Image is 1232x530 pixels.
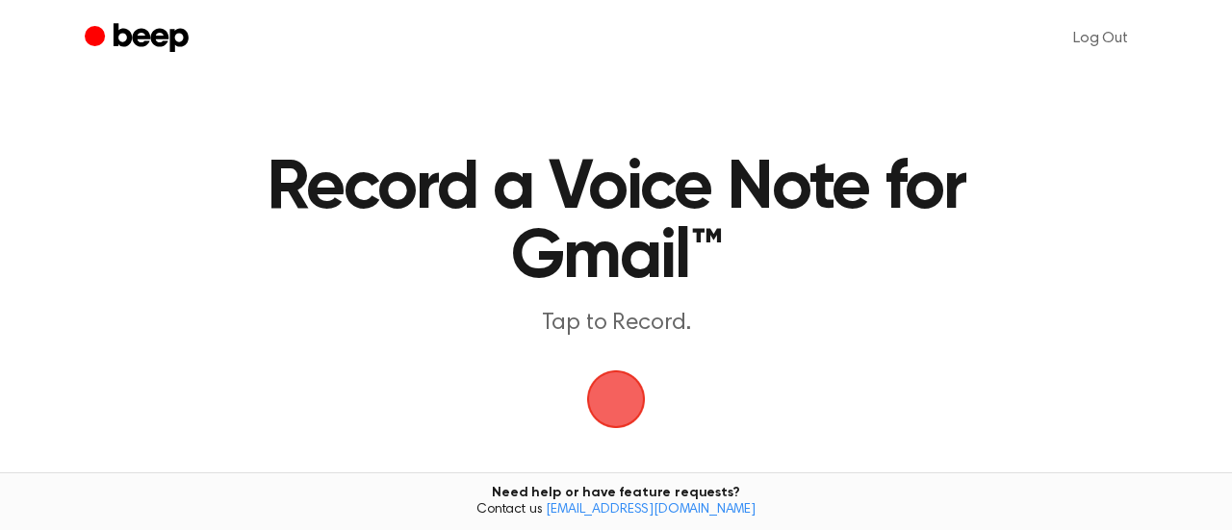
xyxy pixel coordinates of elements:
a: Log Out [1054,15,1147,62]
a: [EMAIL_ADDRESS][DOMAIN_NAME] [546,503,756,517]
img: Beep Logo [587,370,645,428]
h1: Record a Voice Note for Gmail™ [208,154,1024,292]
span: Contact us [12,502,1220,519]
a: Beep [85,20,193,58]
p: Tap to Record. [246,308,986,340]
